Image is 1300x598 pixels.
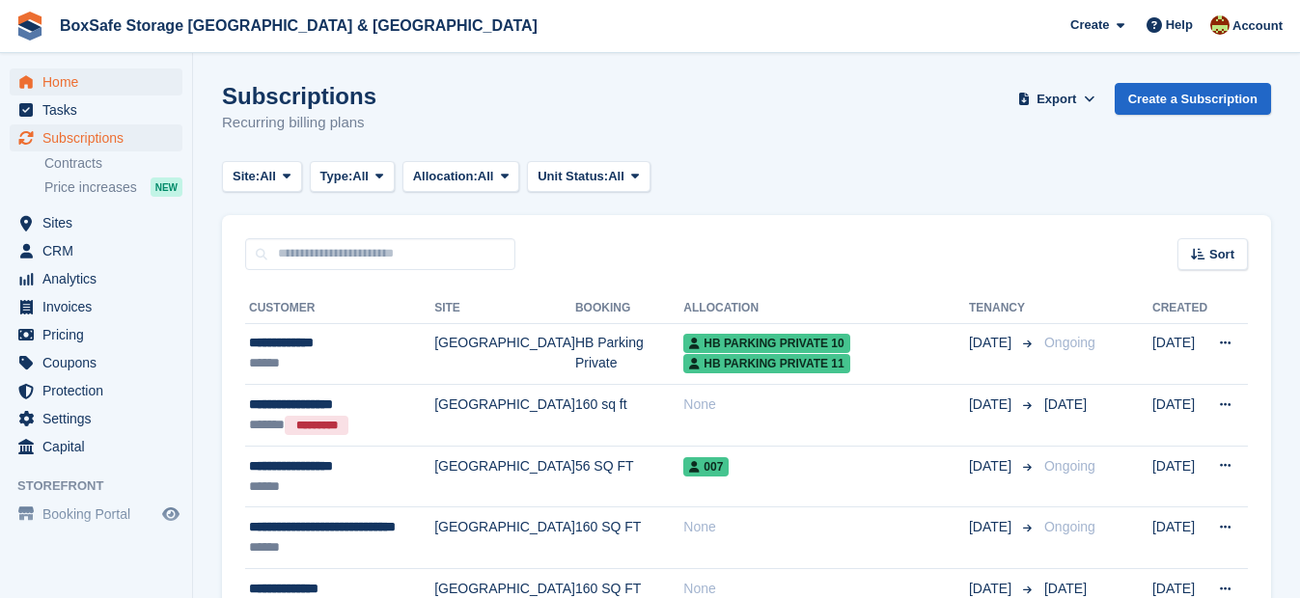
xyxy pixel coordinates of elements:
[222,112,376,134] p: Recurring billing plans
[1152,293,1207,324] th: Created
[44,177,182,198] a: Price increases NEW
[608,167,624,186] span: All
[1070,15,1109,35] span: Create
[1044,581,1087,596] span: [DATE]
[1152,323,1207,385] td: [DATE]
[42,349,158,376] span: Coupons
[434,323,575,385] td: [GEOGRAPHIC_DATA]
[44,154,182,173] a: Contracts
[42,124,158,151] span: Subscriptions
[1209,245,1234,264] span: Sort
[1037,90,1076,109] span: Export
[683,457,729,476] span: 007
[260,167,276,186] span: All
[42,96,158,123] span: Tasks
[969,333,1015,353] span: [DATE]
[1044,396,1087,412] span: [DATE]
[575,385,683,447] td: 160 sq ft
[17,476,192,496] span: Storefront
[1044,519,1095,534] span: Ongoing
[969,456,1015,476] span: [DATE]
[969,394,1015,415] span: [DATE]
[434,507,575,569] td: [GEOGRAPHIC_DATA]
[969,517,1015,537] span: [DATE]
[10,68,182,95] a: menu
[683,334,849,353] span: HB Parking Private 10
[310,161,395,193] button: Type: All
[42,237,158,264] span: CRM
[42,293,158,320] span: Invoices
[10,433,182,460] a: menu
[1210,15,1230,35] img: Kim
[575,446,683,507] td: 56 SQ FT
[42,377,158,404] span: Protection
[1044,335,1095,350] span: Ongoing
[1014,83,1099,115] button: Export
[538,167,608,186] span: Unit Status:
[352,167,369,186] span: All
[42,433,158,460] span: Capital
[222,161,302,193] button: Site: All
[1232,16,1283,36] span: Account
[575,323,683,385] td: HB Parking Private
[683,394,969,415] div: None
[10,293,182,320] a: menu
[42,265,158,292] span: Analytics
[1115,83,1271,115] a: Create a Subscription
[575,507,683,569] td: 160 SQ FT
[10,124,182,151] a: menu
[434,385,575,447] td: [GEOGRAPHIC_DATA]
[10,405,182,432] a: menu
[1152,446,1207,507] td: [DATE]
[1044,458,1095,474] span: Ongoing
[402,161,520,193] button: Allocation: All
[44,178,137,197] span: Price increases
[10,321,182,348] a: menu
[683,517,969,537] div: None
[42,209,158,236] span: Sites
[233,167,260,186] span: Site:
[683,354,849,373] span: HB Parking Private 11
[413,167,478,186] span: Allocation:
[159,503,182,526] a: Preview store
[10,501,182,528] a: menu
[575,293,683,324] th: Booking
[42,501,158,528] span: Booking Portal
[15,12,44,41] img: stora-icon-8386f47178a22dfd0bd8f6a31ec36ba5ce8667c1dd55bd0f319d3a0aa187defe.svg
[42,68,158,95] span: Home
[10,265,182,292] a: menu
[10,349,182,376] a: menu
[42,321,158,348] span: Pricing
[1166,15,1193,35] span: Help
[222,83,376,109] h1: Subscriptions
[527,161,650,193] button: Unit Status: All
[434,293,575,324] th: Site
[969,293,1037,324] th: Tenancy
[1152,507,1207,569] td: [DATE]
[151,177,182,197] div: NEW
[10,96,182,123] a: menu
[42,405,158,432] span: Settings
[1152,385,1207,447] td: [DATE]
[434,446,575,507] td: [GEOGRAPHIC_DATA]
[10,209,182,236] a: menu
[52,10,545,41] a: BoxSafe Storage [GEOGRAPHIC_DATA] & [GEOGRAPHIC_DATA]
[245,293,434,324] th: Customer
[683,293,969,324] th: Allocation
[10,377,182,404] a: menu
[10,237,182,264] a: menu
[320,167,353,186] span: Type:
[478,167,494,186] span: All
